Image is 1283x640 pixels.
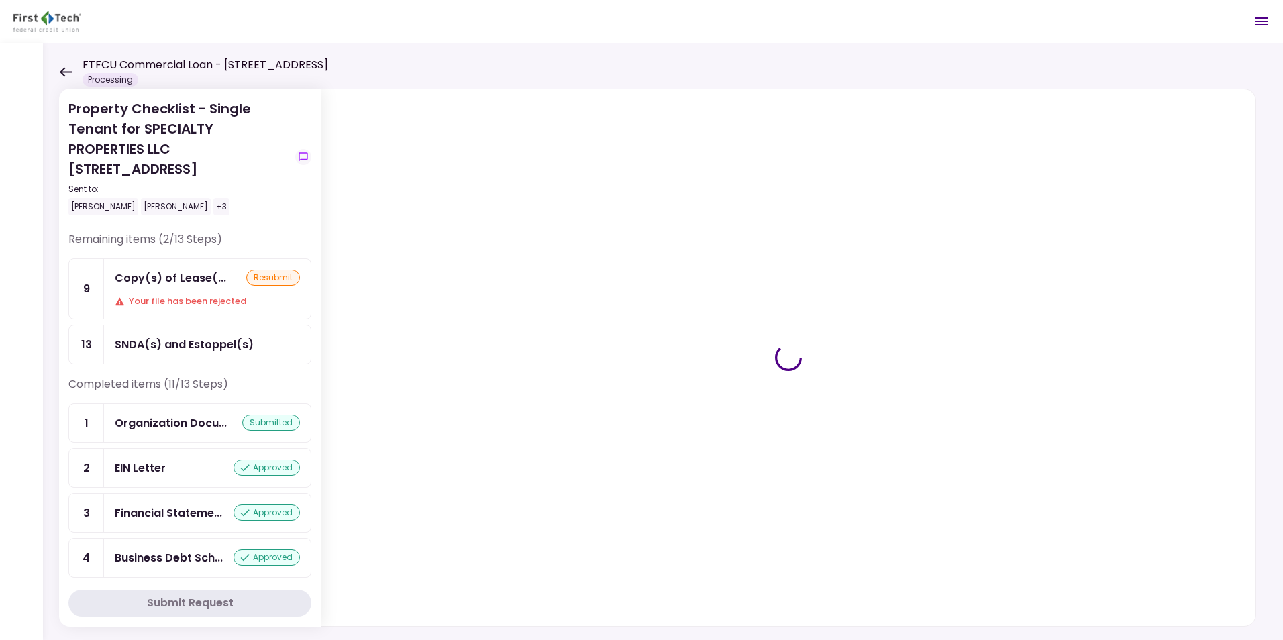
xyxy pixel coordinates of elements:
button: Submit Request [68,590,311,617]
div: resubmit [246,270,300,286]
div: Organization Documents for Borrowing Entity [115,415,227,431]
div: Processing [83,73,138,87]
div: Sent to: [68,183,290,195]
div: 4 [69,539,104,577]
div: EIN Letter [115,460,166,476]
div: 13 [69,325,104,364]
div: Submit Request [147,595,234,611]
h1: FTFCU Commercial Loan - [STREET_ADDRESS] [83,57,328,73]
div: Business Debt Schedule [115,549,223,566]
div: 1 [69,404,104,442]
div: Your file has been rejected [115,295,300,308]
div: approved [234,460,300,476]
div: submitted [242,415,300,431]
a: 3Financial Statement - Borrowerapproved [68,493,311,533]
div: 2 [69,449,104,487]
div: [PERSON_NAME] [141,198,211,215]
a: 1Organization Documents for Borrowing Entitysubmitted [68,403,311,443]
div: Completed items (11/13 Steps) [68,376,311,403]
div: 9 [69,259,104,319]
div: Property Checklist - Single Tenant for SPECIALTY PROPERTIES LLC [STREET_ADDRESS] [68,99,290,215]
div: Copy(s) of Lease(s) and Amendment(s) [115,270,226,286]
div: SNDA(s) and Estoppel(s) [115,336,254,353]
button: Open menu [1245,5,1278,38]
div: Financial Statement - Borrower [115,504,222,521]
div: Remaining items (2/13 Steps) [68,231,311,258]
a: 4Business Debt Scheduleapproved [68,538,311,578]
div: 3 [69,494,104,532]
div: [PERSON_NAME] [68,198,138,215]
button: show-messages [295,149,311,165]
div: approved [234,549,300,566]
img: Partner icon [13,11,81,32]
a: 9Copy(s) of Lease(s) and Amendment(s)resubmitYour file has been rejected [68,258,311,319]
div: +3 [213,198,229,215]
a: 13SNDA(s) and Estoppel(s) [68,325,311,364]
a: 2EIN Letterapproved [68,448,311,488]
div: approved [234,504,300,521]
